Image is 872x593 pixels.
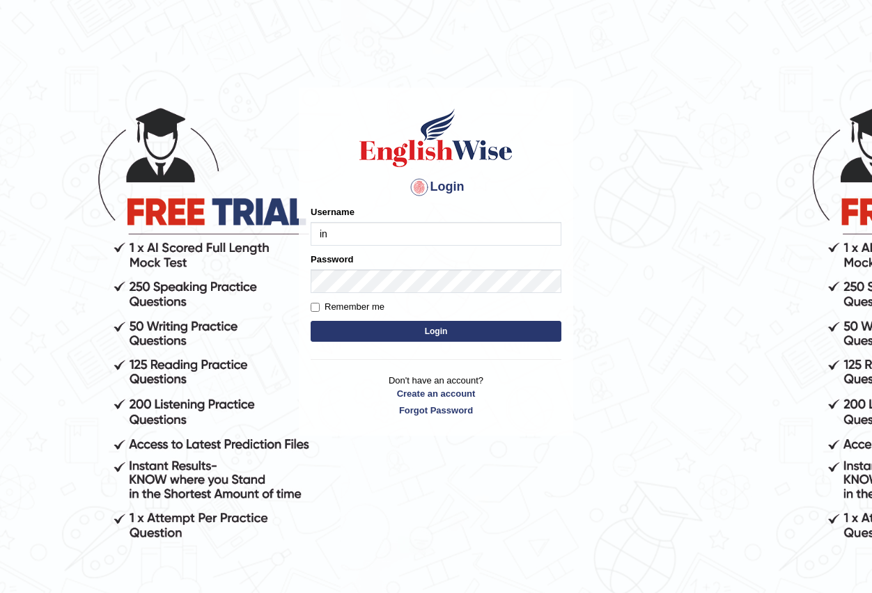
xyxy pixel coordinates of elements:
[311,253,353,266] label: Password
[311,176,561,198] h4: Login
[311,321,561,342] button: Login
[311,404,561,417] a: Forgot Password
[311,387,561,400] a: Create an account
[311,300,384,314] label: Remember me
[311,374,561,417] p: Don't have an account?
[311,303,320,312] input: Remember me
[357,106,515,169] img: Logo of English Wise sign in for intelligent practice with AI
[311,205,355,219] label: Username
